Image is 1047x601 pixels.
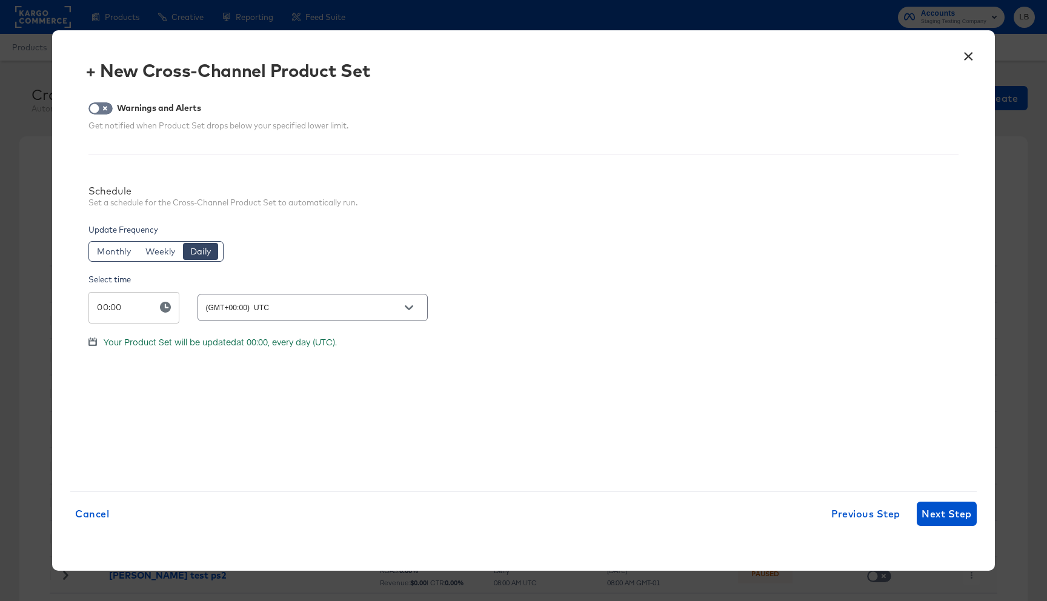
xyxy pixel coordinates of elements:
span: Your Product Set will be updated at 00:00, every day (UTC). [104,336,337,348]
span: Monthly [97,245,131,257]
div: Select time [88,274,428,285]
div: Schedule [88,185,357,197]
span: Weekly [145,245,175,257]
span: Previous Step [831,505,900,522]
div: Warnings and Alerts [117,103,201,113]
button: Next Step [917,502,976,526]
button: Daily [183,243,218,260]
span: Cancel [75,505,109,522]
button: Previous Step [826,502,905,526]
div: Set a schedule for the Cross-Channel Product Set to automatically run. [88,197,357,208]
button: Open [400,299,418,317]
button: × [958,42,980,64]
div: Get notified when Product Set drops below your specified lower limit. [88,120,348,131]
button: Cancel [70,502,114,526]
div: Update Frequency [88,224,958,324]
button: Monthly [90,243,138,260]
div: + New Cross-Channel Product Set [85,61,370,80]
span: Daily [190,245,211,257]
span: Next Step [922,505,971,522]
button: Weekly [138,243,182,260]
